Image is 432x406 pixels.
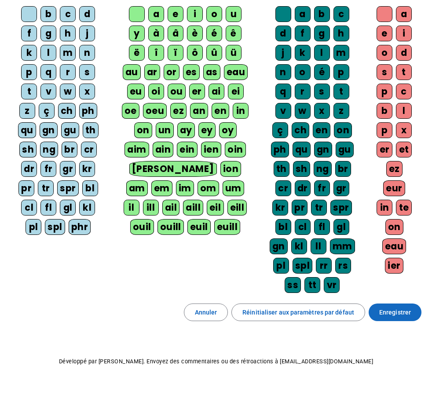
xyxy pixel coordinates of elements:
[126,180,148,196] div: am
[164,64,179,80] div: or
[40,161,56,177] div: fr
[330,200,352,216] div: spr
[333,26,349,41] div: h
[385,219,403,235] div: on
[333,6,349,22] div: c
[295,180,311,196] div: dr
[177,122,195,138] div: ay
[272,122,288,138] div: ç
[314,84,330,99] div: s
[272,200,288,216] div: kr
[184,304,228,321] button: Annuler
[60,200,76,216] div: gl
[377,142,392,157] div: er
[18,122,36,138] div: qu
[187,45,203,61] div: ô
[18,180,34,196] div: pr
[295,64,311,80] div: o
[187,6,203,22] div: i
[295,6,311,22] div: a
[82,180,98,196] div: bl
[314,142,332,157] div: gn
[291,238,307,254] div: kl
[311,238,326,254] div: ll
[275,64,291,80] div: n
[134,122,152,138] div: on
[130,219,154,235] div: ouil
[334,122,352,138] div: on
[377,84,392,99] div: p
[228,84,244,99] div: ei
[127,84,145,99] div: eu
[295,26,311,41] div: f
[293,258,313,274] div: spl
[40,84,56,99] div: v
[219,122,237,138] div: oy
[19,142,37,157] div: sh
[183,64,200,80] div: es
[314,6,330,22] div: b
[335,258,351,274] div: rs
[295,45,311,61] div: k
[148,84,164,99] div: oi
[129,161,217,177] div: [PERSON_NAME]
[385,258,403,274] div: ier
[207,200,224,216] div: eil
[148,45,164,61] div: î
[396,45,412,61] div: d
[233,103,249,119] div: in
[214,219,240,235] div: euill
[333,64,349,80] div: p
[198,180,219,196] div: om
[26,219,41,235] div: pl
[62,142,77,157] div: br
[168,84,186,99] div: ou
[304,277,320,293] div: tt
[129,45,145,61] div: ë
[206,6,222,22] div: o
[314,64,330,80] div: é
[274,161,289,177] div: th
[79,161,95,177] div: kr
[224,64,248,80] div: eau
[396,142,412,157] div: et
[157,219,184,235] div: ouill
[151,180,172,196] div: em
[292,200,308,216] div: pr
[79,45,95,61] div: n
[335,161,351,177] div: br
[295,84,311,99] div: r
[38,180,54,196] div: tr
[39,103,55,119] div: ç
[316,258,332,274] div: rr
[40,64,56,80] div: q
[187,219,211,235] div: euil
[225,142,246,157] div: oin
[396,26,412,41] div: i
[209,84,224,99] div: ai
[293,161,310,177] div: sh
[60,64,76,80] div: r
[156,122,174,138] div: un
[168,26,183,41] div: â
[336,142,354,157] div: gu
[324,277,340,293] div: vr
[60,161,76,177] div: gr
[58,103,76,119] div: ch
[206,45,222,61] div: û
[79,200,95,216] div: kl
[377,200,392,216] div: in
[275,45,291,61] div: j
[143,200,159,216] div: ill
[292,122,309,138] div: ch
[330,238,355,254] div: mm
[396,200,412,216] div: te
[61,122,79,138] div: gu
[40,45,56,61] div: l
[314,161,332,177] div: ng
[314,180,330,196] div: fr
[198,122,216,138] div: ey
[396,122,412,138] div: x
[177,142,198,157] div: ein
[81,142,97,157] div: cr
